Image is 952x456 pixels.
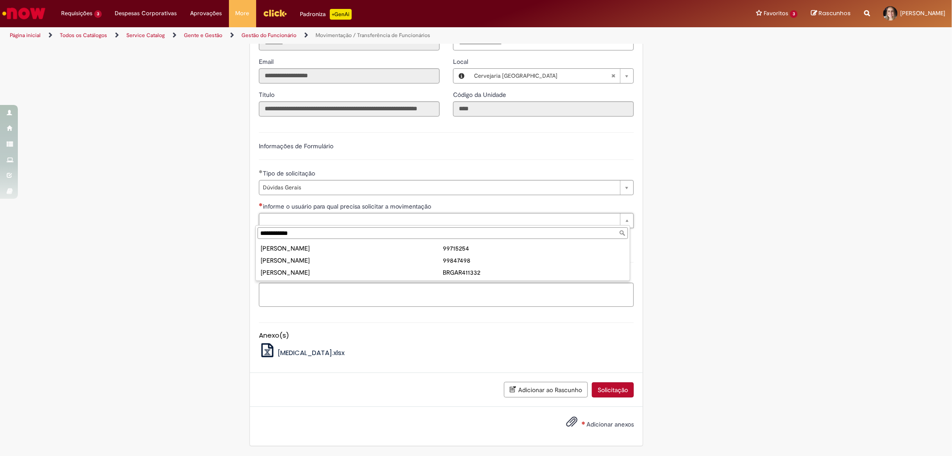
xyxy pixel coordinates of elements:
div: [PERSON_NAME] [261,256,443,265]
div: BRGAR411332 [443,268,625,277]
div: [PERSON_NAME] [261,244,443,253]
div: [PERSON_NAME] [261,268,443,277]
div: 99847498 [443,256,625,265]
ul: informe o usuário para qual precisa solicitar a movimentação [256,241,630,280]
div: 99715254 [443,244,625,253]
